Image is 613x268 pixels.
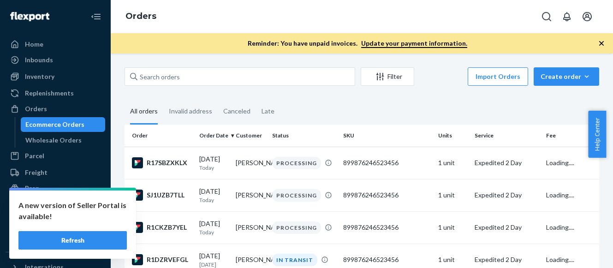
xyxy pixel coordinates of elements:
div: Invalid address [169,99,212,123]
div: Parcel [25,151,44,161]
button: Open notifications [558,7,576,26]
a: Billing [6,230,105,244]
a: Inbounds [6,53,105,67]
div: PROCESSING [272,221,321,234]
div: Wholesale Orders [25,136,82,145]
p: A new version of Seller Portal is available! [18,200,127,222]
div: Inventory [25,72,54,81]
div: 899876246523456 [343,223,431,232]
button: Close Navigation [87,7,105,26]
p: Today [199,228,228,236]
th: Order [125,125,196,147]
td: [PERSON_NAME] [232,179,268,211]
div: 899876246523456 [343,158,431,167]
th: Units [434,125,471,147]
a: Orders [125,11,156,21]
a: Freight [6,165,105,180]
a: Replenishments [6,86,105,101]
button: Create order [534,67,599,86]
button: Filter [361,67,414,86]
div: [DATE] [199,219,228,236]
div: Create order [541,72,592,81]
div: IN TRANSIT [272,254,317,266]
p: Expedited 2 Day [475,191,538,200]
div: Customer [236,131,265,139]
div: Filter [361,72,414,81]
div: Ecommerce Orders [25,120,84,129]
a: Reporting [6,213,105,228]
div: Prep [25,184,39,193]
a: Home [6,37,105,52]
button: Import Orders [468,67,528,86]
div: Late [262,99,274,123]
div: Canceled [223,99,250,123]
div: SJ1UZB7TLL [132,190,192,201]
th: Order Date [196,125,232,147]
td: 1 unit [434,179,471,211]
button: Open account menu [578,7,596,26]
img: Flexport logo [10,12,49,21]
th: SKU [339,125,434,147]
div: R1DZRVEFGL [132,254,192,265]
p: Expedited 2 Day [475,158,538,167]
td: Loading.... [542,147,599,179]
a: Wholesale Orders [21,133,106,148]
div: All orders [130,99,158,125]
td: Loading.... [542,179,599,211]
td: [PERSON_NAME] [232,211,268,244]
p: Reminder: You have unpaid invoices. [248,39,467,48]
p: Today [199,164,228,172]
button: Open Search Box [537,7,556,26]
a: Inventory [6,69,105,84]
div: Freight [25,168,48,177]
div: R17SBZXKLX [132,157,192,168]
div: PROCESSING [272,157,321,169]
div: 899876246523456 [343,191,431,200]
p: Today [199,196,228,204]
div: Replenishments [25,89,74,98]
div: [DATE] [199,187,228,204]
ol: breadcrumbs [118,3,164,30]
th: Status [268,125,339,147]
div: R1CKZB7YEL [132,222,192,233]
td: [PERSON_NAME] [232,147,268,179]
div: [DATE] [199,155,228,172]
a: Update your payment information. [361,39,467,48]
div: PROCESSING [272,189,321,202]
td: Loading.... [542,211,599,244]
a: Parcel [6,149,105,163]
a: Returns [6,197,105,211]
div: 899876246523456 [343,255,431,264]
th: Service [471,125,542,147]
div: Inbounds [25,55,53,65]
td: 1 unit [434,147,471,179]
input: Search orders [125,67,355,86]
p: Expedited 2 Day [475,255,538,264]
div: Home [25,40,43,49]
button: Refresh [18,231,127,250]
button: Help Center [588,111,606,158]
p: Expedited 2 Day [475,223,538,232]
th: Fee [542,125,599,147]
a: Prep [6,181,105,196]
td: 1 unit [434,211,471,244]
a: Ecommerce Orders [21,117,106,132]
a: Orders [6,101,105,116]
div: Orders [25,104,47,113]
